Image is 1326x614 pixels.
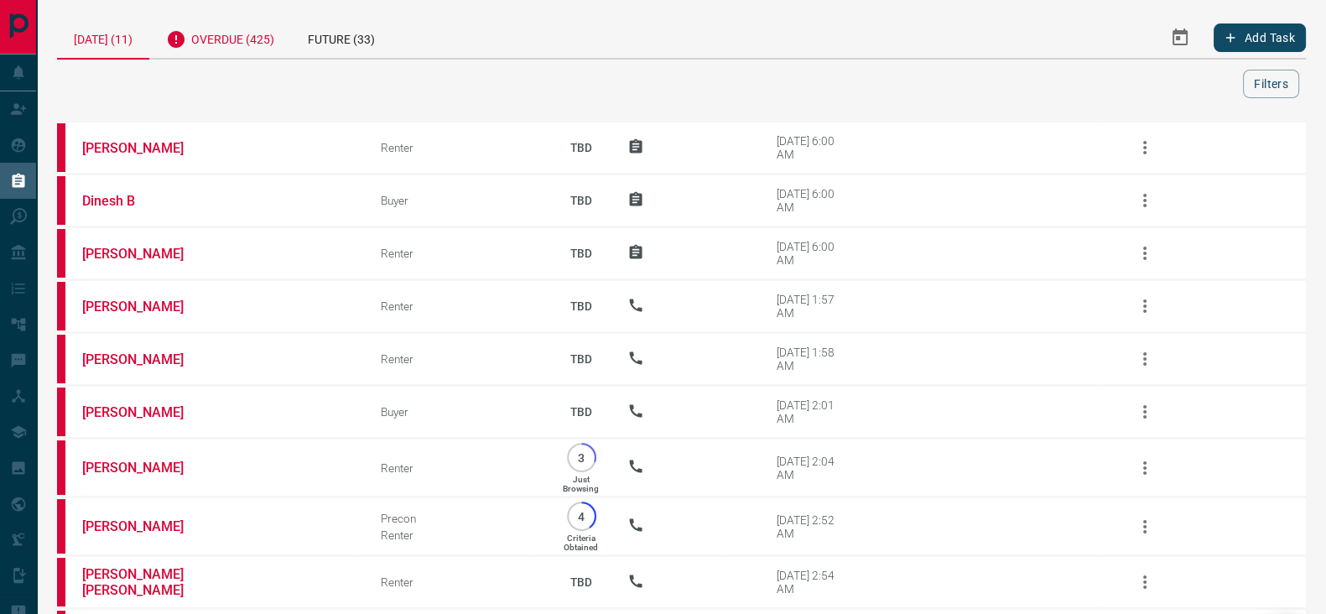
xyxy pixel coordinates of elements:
p: TBD [560,284,602,329]
div: [DATE] 2:04 AM [777,455,848,481]
div: Renter [381,352,535,366]
div: [DATE] 6:00 AM [777,240,848,267]
div: property.ca [57,440,65,495]
div: [DATE] 1:58 AM [777,346,848,372]
div: property.ca [57,282,65,330]
div: [DATE] 6:00 AM [777,187,848,214]
div: [DATE] 2:01 AM [777,398,848,425]
div: Renter [381,247,535,260]
div: Overdue (425) [149,17,291,58]
div: property.ca [57,229,65,278]
div: Renter [381,461,535,475]
p: TBD [560,125,602,170]
div: property.ca [57,558,65,606]
div: Renter [381,575,535,589]
p: 3 [575,451,588,464]
div: property.ca [57,176,65,225]
a: [PERSON_NAME] [82,140,208,156]
div: Precon [381,512,535,525]
p: 4 [575,510,588,523]
div: [DATE] (11) [57,17,149,60]
button: Filters [1243,70,1299,98]
div: Renter [381,299,535,313]
div: [DATE] 2:52 AM [777,513,848,540]
div: [DATE] 6:00 AM [777,134,848,161]
div: Renter [381,141,535,154]
p: Just Browsing [563,475,599,493]
p: Criteria Obtained [564,533,598,552]
p: TBD [560,389,602,434]
p: TBD [560,231,602,276]
a: [PERSON_NAME] [82,299,208,315]
a: [PERSON_NAME] [82,351,208,367]
a: [PERSON_NAME] [PERSON_NAME] [82,566,208,598]
div: property.ca [57,123,65,172]
div: [DATE] 1:57 AM [777,293,848,320]
button: Add Task [1214,23,1306,52]
div: Buyer [381,405,535,419]
div: [DATE] 2:54 AM [777,569,848,596]
p: TBD [560,559,602,605]
a: [PERSON_NAME] [82,246,208,262]
p: TBD [560,178,602,223]
div: Future (33) [291,17,392,58]
div: property.ca [57,388,65,436]
p: TBD [560,336,602,382]
div: Renter [381,528,535,542]
a: [PERSON_NAME] [82,404,208,420]
a: [PERSON_NAME] [82,460,208,476]
a: [PERSON_NAME] [82,518,208,534]
button: Select Date Range [1160,18,1200,58]
a: Dinesh B [82,193,208,209]
div: Buyer [381,194,535,207]
div: property.ca [57,499,65,554]
div: property.ca [57,335,65,383]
